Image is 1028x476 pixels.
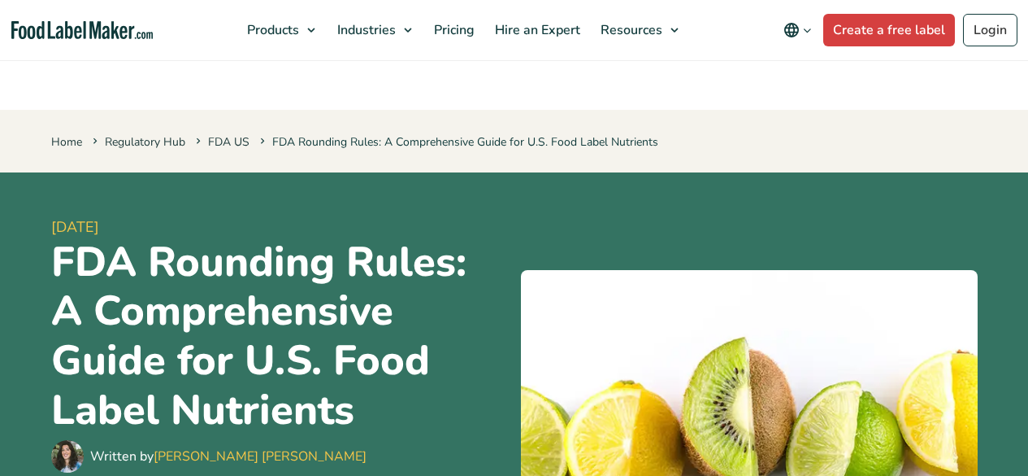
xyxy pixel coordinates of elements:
img: Maria Abi Hanna - Food Label Maker [51,440,84,473]
button: Change language [772,14,823,46]
h1: FDA Rounding Rules: A Comprehensive Guide for U.S. Food Label Nutrients [51,238,508,436]
a: Food Label Maker homepage [11,21,153,40]
span: FDA Rounding Rules: A Comprehensive Guide for U.S. Food Label Nutrients [257,134,658,150]
a: Create a free label [823,14,955,46]
span: Industries [332,21,397,39]
a: [PERSON_NAME] [PERSON_NAME] [154,448,367,465]
div: Written by [90,447,367,466]
span: [DATE] [51,216,508,238]
a: Home [51,134,82,150]
a: Login [963,14,1017,46]
span: Products [242,21,301,39]
span: Pricing [429,21,476,39]
span: Resources [596,21,664,39]
span: Hire an Expert [490,21,582,39]
a: FDA US [208,134,249,150]
a: Regulatory Hub [105,134,185,150]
